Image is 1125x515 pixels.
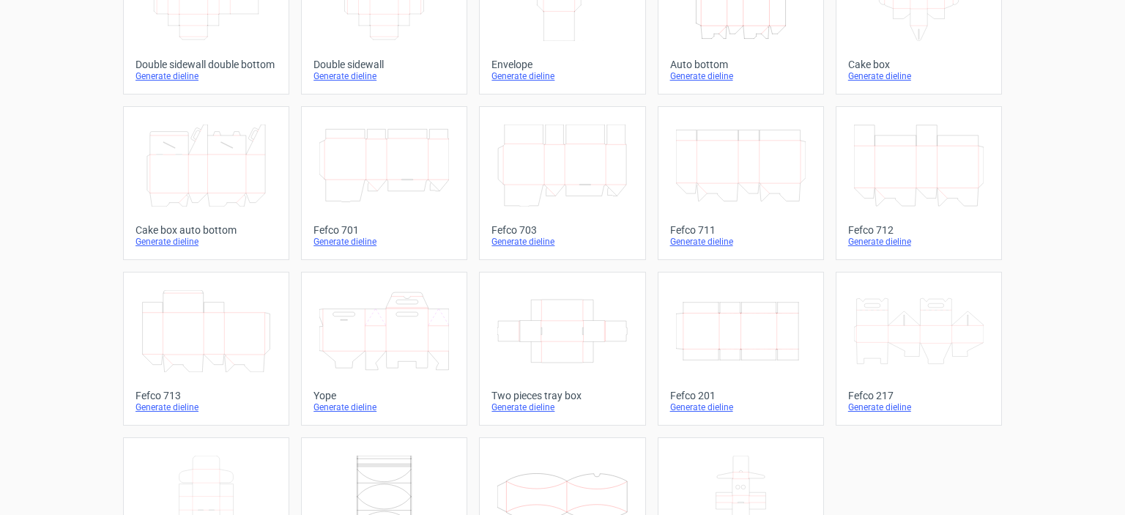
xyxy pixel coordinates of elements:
div: Yope [313,390,455,401]
div: Generate dieline [670,70,812,82]
div: Generate dieline [313,401,455,413]
div: Generate dieline [135,401,277,413]
div: Generate dieline [313,70,455,82]
a: Fefco 701Generate dieline [301,106,467,260]
div: Generate dieline [135,70,277,82]
a: Cake box auto bottomGenerate dieline [123,106,289,260]
a: Fefco 201Generate dieline [658,272,824,426]
div: Fefco 217 [848,390,990,401]
a: Fefco 703Generate dieline [479,106,645,260]
div: Generate dieline [491,236,633,248]
div: Cake box auto bottom [135,224,277,236]
div: Fefco 713 [135,390,277,401]
a: Fefco 217Generate dieline [836,272,1002,426]
div: Auto bottom [670,59,812,70]
div: Generate dieline [313,236,455,248]
div: Fefco 711 [670,224,812,236]
div: Fefco 712 [848,224,990,236]
div: Generate dieline [848,70,990,82]
div: Generate dieline [491,70,633,82]
div: Generate dieline [670,401,812,413]
div: Fefco 703 [491,224,633,236]
div: Generate dieline [848,236,990,248]
div: Generate dieline [135,236,277,248]
div: Generate dieline [670,236,812,248]
div: Double sidewall [313,59,455,70]
div: Fefco 701 [313,224,455,236]
div: Generate dieline [491,401,633,413]
div: Double sidewall double bottom [135,59,277,70]
a: Two pieces tray boxGenerate dieline [479,272,645,426]
div: Envelope [491,59,633,70]
a: Fefco 712Generate dieline [836,106,1002,260]
div: Generate dieline [848,401,990,413]
div: Fefco 201 [670,390,812,401]
a: Fefco 713Generate dieline [123,272,289,426]
a: YopeGenerate dieline [301,272,467,426]
div: Cake box [848,59,990,70]
div: Two pieces tray box [491,390,633,401]
a: Fefco 711Generate dieline [658,106,824,260]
